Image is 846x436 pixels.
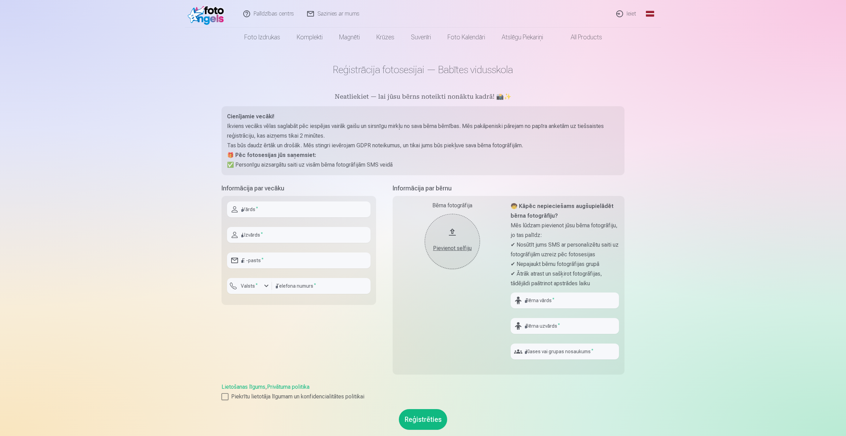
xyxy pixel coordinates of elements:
[288,28,331,47] a: Komplekti
[403,28,439,47] a: Suvenīri
[493,28,551,47] a: Atslēgu piekariņi
[222,383,624,401] div: ,
[222,63,624,76] h1: Reģistrācija fotosesijai — Babītes vidusskola
[511,259,619,269] p: ✔ Nepajaukt bērnu fotogrāfijas grupā
[398,201,506,210] div: Bērna fotogrāfija
[227,113,274,120] strong: Cienījamie vecāki!
[331,28,368,47] a: Magnēti
[439,28,493,47] a: Foto kalendāri
[511,240,619,259] p: ✔ Nosūtīt jums SMS ar personalizētu saiti uz fotogrāfijām uzreiz pēc fotosesijas
[227,121,619,141] p: Ikviens vecāks vēlas saglabāt pēc iespējas vairāk gaišu un sirsnīgu mirkļu no sava bērna bērnības...
[511,269,619,288] p: ✔ Ātrāk atrast un sašķirot fotogrāfijas, tādējādi paātrinot apstrādes laiku
[222,393,624,401] label: Piekrītu lietotāja līgumam un konfidencialitātes politikai
[511,203,613,219] strong: 🧒 Kāpēc nepieciešams augšupielādēt bērna fotogrāfiju?
[227,141,619,150] p: Tas būs daudz ērtāk un drošāk. Mēs stingri ievērojam GDPR noteikumus, un tikai jums būs piekļuve ...
[227,152,316,158] strong: 🎁 Pēc fotosesijas jūs saņemsiet:
[222,92,624,102] h5: Neatliekiet — lai jūsu bērns noteikti nonāktu kadrā! 📸✨
[393,184,624,193] h5: Informācija par bērnu
[238,283,260,289] label: Valsts
[399,409,447,430] button: Reģistrēties
[222,384,265,390] a: Lietošanas līgums
[227,160,619,170] p: ✅ Personīgu aizsargātu saiti uz visām bērna fotogrāfijām SMS veidā
[222,184,376,193] h5: Informācija par vecāku
[188,3,227,25] img: /fa1
[368,28,403,47] a: Krūzes
[267,384,309,390] a: Privātuma politika
[551,28,610,47] a: All products
[227,278,272,294] button: Valsts*
[236,28,288,47] a: Foto izdrukas
[511,221,619,240] p: Mēs lūdzam pievienot jūsu bērna fotogrāfiju, jo tas palīdz:
[425,214,480,269] button: Pievienot selfiju
[432,244,473,252] div: Pievienot selfiju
